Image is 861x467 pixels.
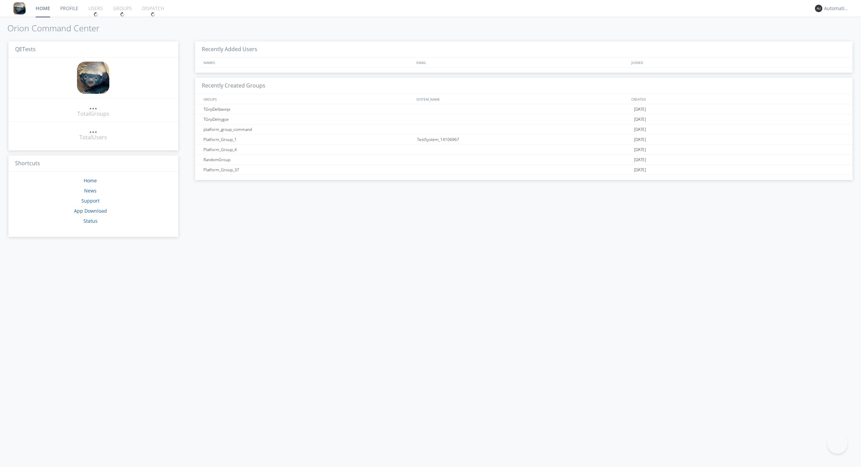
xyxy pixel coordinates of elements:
[93,12,98,17] img: spin.svg
[815,5,822,12] img: 373638.png
[202,145,415,154] div: Platform_Group_4
[89,102,97,110] a: ...
[630,94,846,104] div: CREATED
[195,165,853,175] a: Platform_Group_37[DATE]
[202,165,415,175] div: Platform_Group_37
[89,126,97,134] a: ...
[195,78,853,94] h3: Recently Created Groups
[83,218,98,224] a: Status
[634,155,646,165] span: [DATE]
[195,124,853,135] a: platform_group_command[DATE]
[84,187,97,194] a: News
[824,5,849,12] div: Automation+0004
[77,110,109,118] div: Total Groups
[202,135,415,144] div: Platform_Group_1
[202,104,415,114] div: TGrpDelbwxqx
[415,58,630,67] div: EMAIL
[15,45,36,53] span: QETests
[202,155,415,165] div: RandomGroup
[195,41,853,58] h3: Recently Added Users
[84,177,97,184] a: Home
[195,104,853,114] a: TGrpDelbwxqx[DATE]
[827,433,848,454] iframe: Toggle Customer Support
[634,104,646,114] span: [DATE]
[202,114,415,124] div: TGrpDelrygse
[13,2,26,14] img: 8ff700cf5bab4eb8a436322861af2272
[89,126,97,133] div: ...
[89,102,97,109] div: ...
[79,134,107,141] div: Total Users
[195,135,853,145] a: Platform_Group_1TestSystem_14106967[DATE]
[195,114,853,124] a: TGrpDelrygse[DATE]
[81,197,100,204] a: Support
[415,135,632,144] div: TestSystem_14106967
[634,135,646,145] span: [DATE]
[634,114,646,124] span: [DATE]
[202,124,415,134] div: platform_group_command
[634,124,646,135] span: [DATE]
[634,145,646,155] span: [DATE]
[630,58,846,67] div: JOINED
[151,12,155,17] img: spin.svg
[195,155,853,165] a: RandomGroup[DATE]
[77,62,109,94] img: 8ff700cf5bab4eb8a436322861af2272
[202,58,413,67] div: NAMES
[74,208,107,214] a: App Download
[195,145,853,155] a: Platform_Group_4[DATE]
[415,94,630,104] div: SYSTEM_NAME
[120,12,125,17] img: spin.svg
[8,155,178,172] h3: Shortcuts
[202,94,413,104] div: GROUPS
[634,165,646,175] span: [DATE]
